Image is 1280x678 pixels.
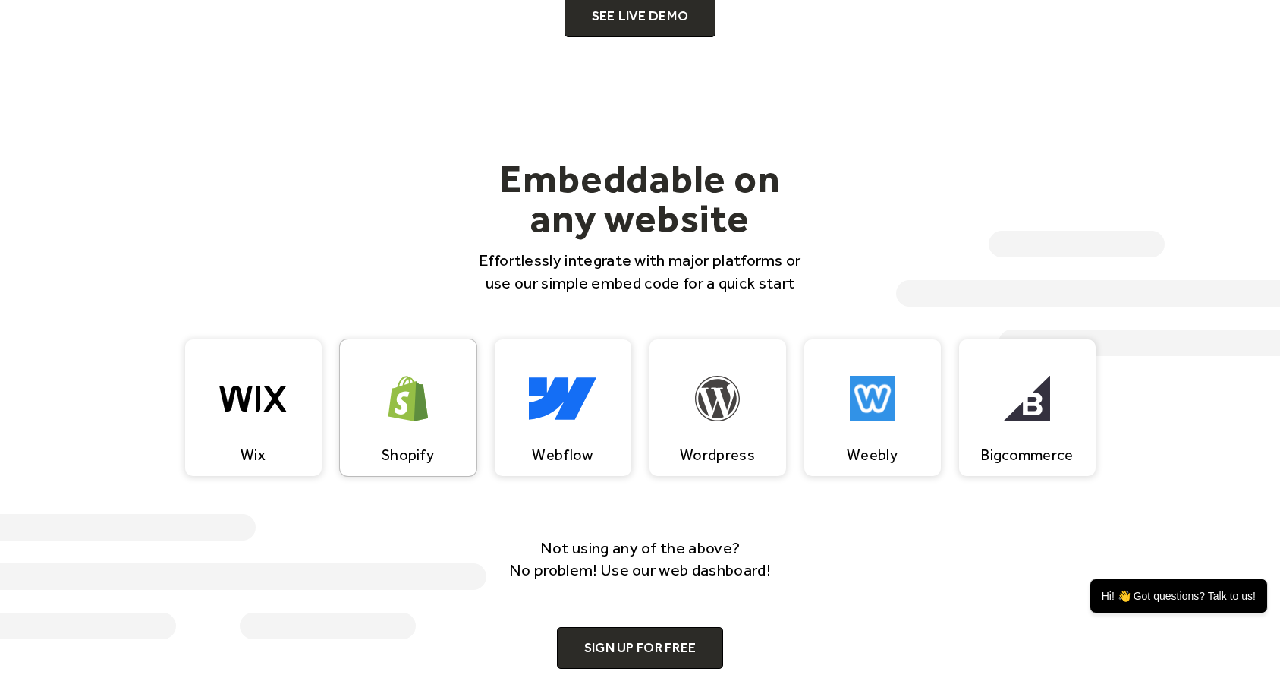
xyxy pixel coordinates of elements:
[804,339,941,476] a: Weebly
[185,339,322,476] a: Wix
[557,627,723,670] a: Sign up for free
[241,446,266,464] div: Wix
[649,339,786,476] a: Wordpress
[382,446,434,464] div: Shopify
[340,339,476,476] a: Shopify
[847,446,898,464] div: Weebly
[980,446,1073,464] div: Bigcommerce
[489,537,792,582] p: Not using any of the above? No problem! Use our web dashboard!
[680,446,755,464] div: Wordpress
[470,159,810,238] h2: Embeddable on any website
[470,249,810,294] p: Effortlessly integrate with major platforms or use our simple embed code for a quick start
[495,339,631,476] a: Webflow
[959,339,1096,476] a: Bigcommerce
[532,446,593,464] div: Webflow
